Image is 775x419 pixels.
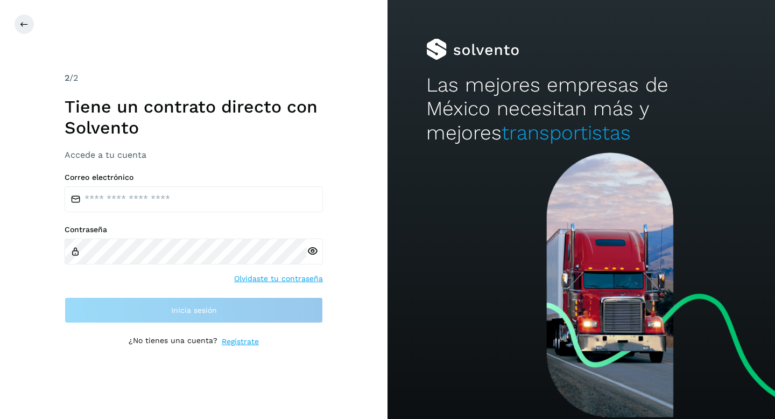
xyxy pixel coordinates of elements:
[426,73,736,145] h2: Las mejores empresas de México necesitan más y mejores
[234,273,323,284] a: Olvidaste tu contraseña
[65,297,323,323] button: Inicia sesión
[65,150,323,160] h3: Accede a tu cuenta
[222,336,259,347] a: Regístrate
[171,306,217,314] span: Inicia sesión
[502,121,631,144] span: transportistas
[65,225,323,234] label: Contraseña
[65,96,323,138] h1: Tiene un contrato directo con Solvento
[65,73,69,83] span: 2
[65,72,323,85] div: /2
[129,336,217,347] p: ¿No tienes una cuenta?
[65,173,323,182] label: Correo electrónico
